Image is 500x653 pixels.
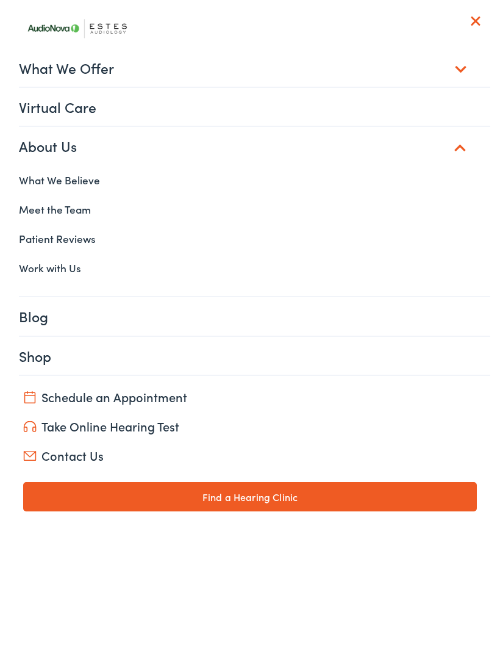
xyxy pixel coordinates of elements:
a: Patient Reviews [10,224,490,253]
a: Take Online Hearing Test [23,417,476,435]
a: Blog [19,297,490,335]
a: Contact Us [23,447,476,464]
a: What We Believe [10,165,490,195]
a: Virtual Care [19,88,490,126]
a: Shop [19,337,490,375]
a: What We Offer [19,49,490,87]
a: About Us [19,127,490,165]
a: Find a Hearing Clinic [23,482,476,511]
a: Work with Us [10,253,490,283]
a: Meet the Team [10,195,490,224]
img: utility icon [23,391,37,403]
img: utility icon [23,451,37,461]
img: utility icon [23,421,37,433]
a: Schedule an Appointment [23,388,476,405]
